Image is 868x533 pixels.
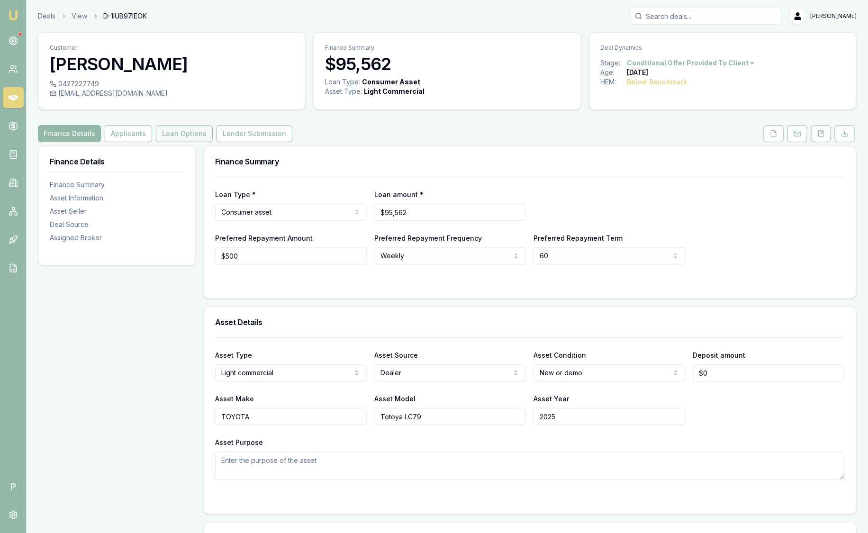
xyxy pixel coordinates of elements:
nav: breadcrumb [38,11,147,21]
p: Customer [50,44,294,52]
a: Finance Details [38,125,103,142]
div: Assigned Broker [50,233,184,243]
div: [EMAIL_ADDRESS][DOMAIN_NAME] [50,89,294,98]
img: emu-icon-u.png [8,9,19,21]
input: $ [215,247,367,264]
div: HEM: [601,77,627,87]
div: Stage: [601,58,627,68]
div: Asset Seller [50,207,184,216]
label: Asset Type [215,351,252,359]
h3: $95,562 [325,54,569,73]
label: Asset Year [533,395,569,403]
button: Finance Details [38,125,101,142]
span: P [3,476,24,497]
span: [PERSON_NAME] [810,12,857,20]
label: Asset Purpose [215,438,263,446]
div: 0427227749 [50,79,294,89]
label: Loan amount * [374,190,424,199]
input: $ [693,364,845,381]
div: Finance Summary [50,180,184,190]
span: D-1IUB97IEOK [103,11,147,21]
div: Deal Source [50,220,184,229]
h3: Finance Summary [215,158,845,165]
h3: Finance Details [50,158,184,165]
div: Loan Type: [325,77,360,87]
a: Applicants [103,125,154,142]
label: Preferred Repayment Frequency [374,234,482,242]
h3: [PERSON_NAME] [50,54,294,73]
button: Applicants [105,125,152,142]
h3: Asset Details [215,318,845,326]
div: Light Commercial [364,87,425,96]
a: View [72,11,87,21]
div: Age: [601,68,627,77]
input: Search deals [630,8,782,25]
div: Consumer Asset [362,77,420,87]
div: Asset Type : [325,87,362,96]
label: Asset Make [215,395,254,403]
label: Preferred Repayment Amount [215,234,313,242]
label: Deposit amount [693,351,746,359]
label: Loan Type * [215,190,256,199]
label: Asset Condition [533,351,586,359]
div: Asset Information [50,193,184,203]
button: Conditional Offer Provided To Client [627,58,756,68]
a: Lender Submission [215,125,294,142]
p: Deal Dynamics [601,44,845,52]
p: Finance Summary [325,44,569,52]
input: $ [374,204,526,221]
div: Below Benchmark [627,77,687,87]
button: Loan Options [156,125,213,142]
div: [DATE] [627,68,649,77]
label: Asset Model [374,395,416,403]
a: Deals [38,11,55,21]
label: Asset Source [374,351,418,359]
label: Preferred Repayment Term [533,234,623,242]
button: Lender Submission [217,125,292,142]
a: Loan Options [154,125,215,142]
